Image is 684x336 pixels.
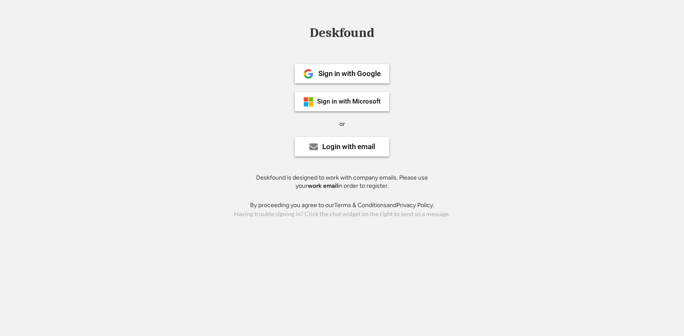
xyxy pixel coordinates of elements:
[308,182,338,189] strong: work email
[318,70,381,77] div: Sign in with Google
[339,120,345,128] div: or
[322,143,375,150] div: Login with email
[250,201,434,210] div: By proceeding you agree to our and
[303,69,314,79] img: 1024px-Google__G__Logo.svg.png
[245,174,439,190] div: Deskfound is designed to work with company emails. Please use your in order to register.
[397,202,434,209] a: Privacy Policy.
[305,26,379,40] div: Deskfound
[334,202,387,209] a: Terms & Conditions
[303,97,314,107] img: ms-symbollockup_mssymbol_19.png
[317,98,381,105] div: Sign in with Microsoft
